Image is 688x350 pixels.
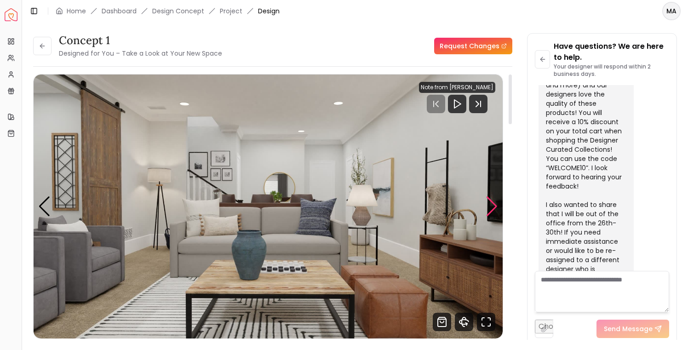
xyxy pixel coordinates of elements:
[258,6,280,16] span: Design
[662,2,681,20] button: MA
[102,6,137,16] a: Dashboard
[220,6,242,16] a: Project
[486,196,498,217] div: Next slide
[469,95,487,113] svg: Next Track
[455,313,473,331] svg: 360 View
[67,6,86,16] a: Home
[663,3,680,19] span: MA
[5,8,17,21] img: Spacejoy Logo
[59,33,222,48] h3: Concept 1
[34,75,503,339] div: Carousel
[452,98,463,109] svg: Play
[433,313,451,331] svg: Shop Products from this design
[5,8,17,21] a: Spacejoy
[38,196,51,217] div: Previous slide
[477,313,495,331] svg: Fullscreen
[419,82,495,93] div: Note from [PERSON_NAME]
[554,41,669,63] p: Have questions? We are here to help.
[56,6,280,16] nav: breadcrumb
[34,75,503,339] div: 4 / 8
[554,63,669,78] p: Your designer will respond within 2 business days.
[59,49,222,58] small: Designed for You – Take a Look at Your New Space
[434,38,512,54] a: Request Changes
[152,6,204,16] li: Design Concept
[34,75,503,339] img: Design Render 1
